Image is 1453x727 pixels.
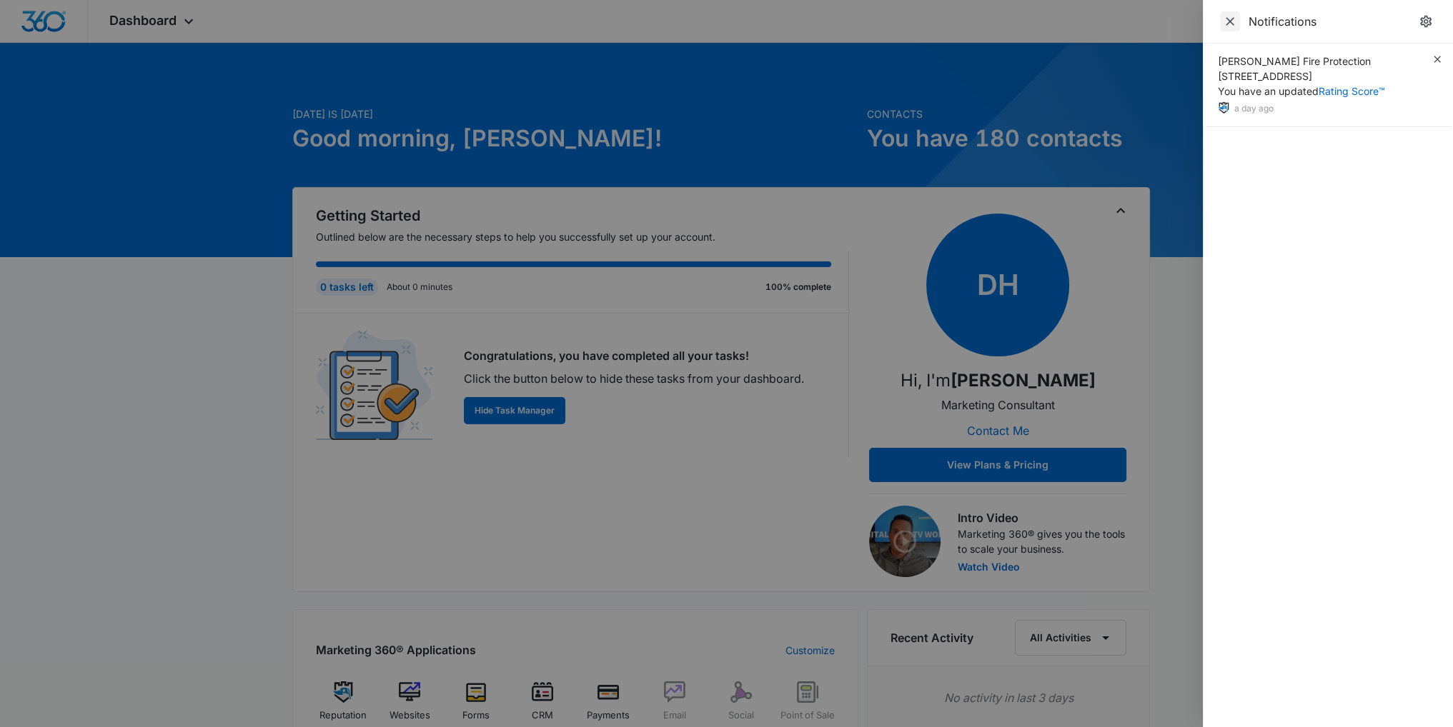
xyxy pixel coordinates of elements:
[1249,14,1416,29] div: Notifications
[1220,11,1240,31] button: Close
[1218,55,1385,97] span: [PERSON_NAME] Fire Protection [STREET_ADDRESS] You have an updated
[1416,11,1436,31] a: notifications.title
[1218,101,1385,116] div: a day ago
[1319,85,1385,97] a: Rating Score™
